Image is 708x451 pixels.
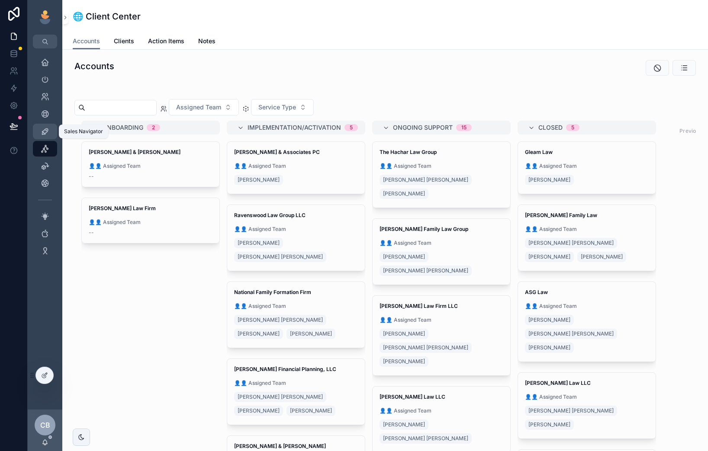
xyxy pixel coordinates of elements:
[383,358,425,365] span: [PERSON_NAME]
[234,366,336,372] strong: [PERSON_NAME] Financial Planning, LLC
[525,342,574,353] a: [PERSON_NAME]
[238,176,280,183] span: [PERSON_NAME]
[238,240,280,246] span: [PERSON_NAME]
[528,344,570,351] span: [PERSON_NAME]
[89,219,212,226] span: 👤👤 Assigned Team
[148,37,184,45] span: Action Items
[380,407,503,414] span: 👤👤 Assigned Team
[251,99,314,115] button: Select Button
[383,421,425,428] span: [PERSON_NAME]
[89,173,94,180] span: --
[81,198,220,243] a: [PERSON_NAME] Law Firm👤👤 Assigned Team--
[380,252,428,262] a: [PERSON_NAME]
[380,393,445,400] strong: [PERSON_NAME] Law LLC
[528,317,570,323] span: [PERSON_NAME]
[525,163,649,170] span: 👤👤 Assigned Team
[571,124,574,131] div: 5
[525,252,574,262] a: [PERSON_NAME]
[169,99,239,115] button: Select Button
[383,253,425,260] span: [PERSON_NAME]
[290,330,332,337] span: [PERSON_NAME]
[234,149,320,155] strong: [PERSON_NAME] & Associates PC
[238,407,280,414] span: [PERSON_NAME]
[234,303,358,310] span: 👤👤 Assigned Team
[73,37,100,45] span: Accounts
[234,315,326,325] a: [PERSON_NAME] [PERSON_NAME]
[528,240,614,246] span: [PERSON_NAME] [PERSON_NAME]
[380,240,503,246] span: 👤👤 Assigned Team
[372,295,511,376] a: [PERSON_NAME] Law Firm LLC👤👤 Assigned Team[PERSON_NAME][PERSON_NAME] [PERSON_NAME][PERSON_NAME]
[380,329,428,339] a: [PERSON_NAME]
[38,10,52,24] img: App logo
[286,329,335,339] a: [PERSON_NAME]
[234,175,283,185] a: [PERSON_NAME]
[73,10,141,22] h1: 🌐 Client Center
[380,163,503,170] span: 👤👤 Assigned Team
[380,303,458,309] strong: [PERSON_NAME] Law Firm LLC
[525,226,649,233] span: 👤👤 Assigned Team
[383,267,468,274] span: [PERSON_NAME] [PERSON_NAME]
[64,128,103,135] div: Sales Navigator
[461,124,467,131] div: 15
[89,205,156,211] strong: [PERSON_NAME] Law Firm
[518,281,656,362] a: ASG Law👤👤 Assigned Team[PERSON_NAME][PERSON_NAME] [PERSON_NAME][PERSON_NAME]
[234,226,358,233] span: 👤👤 Assigned Team
[380,265,472,276] a: [PERSON_NAME] [PERSON_NAME]
[383,435,468,442] span: [PERSON_NAME] [PERSON_NAME]
[152,124,155,131] div: 2
[234,289,311,295] strong: National Family Formation Firm
[102,123,143,132] span: Onboarding
[528,421,570,428] span: [PERSON_NAME]
[234,443,326,449] strong: [PERSON_NAME] & [PERSON_NAME]
[518,205,656,271] a: [PERSON_NAME] Family Law👤👤 Assigned Team[PERSON_NAME] [PERSON_NAME][PERSON_NAME][PERSON_NAME]
[148,33,184,51] a: Action Items
[28,48,62,270] div: scrollable content
[518,372,656,439] a: [PERSON_NAME] Law LLC👤👤 Assigned Team[PERSON_NAME] [PERSON_NAME][PERSON_NAME]
[525,315,574,325] a: [PERSON_NAME]
[525,289,548,295] strong: ASG Law
[525,212,597,218] strong: [PERSON_NAME] Family Law
[528,407,614,414] span: [PERSON_NAME] [PERSON_NAME]
[380,433,472,444] a: [PERSON_NAME] [PERSON_NAME]
[40,420,50,430] span: CB
[89,149,180,155] strong: [PERSON_NAME] & [PERSON_NAME]
[73,33,100,50] a: Accounts
[227,205,365,271] a: Ravenswood Law Group LLC👤👤 Assigned Team[PERSON_NAME][PERSON_NAME] [PERSON_NAME]
[372,218,511,285] a: [PERSON_NAME] Family Law Group👤👤 Assigned Team[PERSON_NAME][PERSON_NAME] [PERSON_NAME]
[380,419,428,430] a: [PERSON_NAME]
[525,406,617,416] a: [PERSON_NAME] [PERSON_NAME]
[538,123,563,132] span: Closed
[393,123,453,132] span: Ongoing Support
[227,141,365,194] a: [PERSON_NAME] & Associates PC👤👤 Assigned Team[PERSON_NAME]
[258,103,296,112] span: Service Type
[227,281,365,348] a: National Family Formation Firm👤👤 Assigned Team[PERSON_NAME] [PERSON_NAME][PERSON_NAME][PERSON_NAME]
[234,406,283,416] a: [PERSON_NAME]
[577,252,626,262] a: [PERSON_NAME]
[234,212,306,218] strong: Ravenswood Law Group LLC
[380,356,428,367] a: [PERSON_NAME]
[198,33,216,51] a: Notes
[114,33,134,51] a: Clients
[176,103,221,112] span: Assigned Team
[525,303,649,310] span: 👤👤 Assigned Team
[234,252,326,262] a: [PERSON_NAME] [PERSON_NAME]
[248,123,341,132] span: Implementation/Activation
[227,358,365,425] a: [PERSON_NAME] Financial Planning, LLC👤👤 Assigned Team[PERSON_NAME] [PERSON_NAME][PERSON_NAME][PER...
[372,141,511,208] a: The Hachar Law Group👤👤 Assigned Team[PERSON_NAME] [PERSON_NAME][PERSON_NAME]
[198,37,216,45] span: Notes
[380,175,472,185] a: [PERSON_NAME] [PERSON_NAME]
[238,253,323,260] span: [PERSON_NAME] [PERSON_NAME]
[238,330,280,337] span: [PERSON_NAME]
[525,393,649,400] span: 👤👤 Assigned Team
[525,380,591,386] strong: [PERSON_NAME] Law LLC
[525,149,553,155] strong: Gleam Law
[383,344,468,351] span: [PERSON_NAME] [PERSON_NAME]
[234,163,358,170] span: 👤👤 Assigned Team
[528,176,570,183] span: [PERSON_NAME]
[234,238,283,248] a: [PERSON_NAME]
[290,407,332,414] span: [PERSON_NAME]
[581,253,623,260] span: [PERSON_NAME]
[380,317,503,323] span: 👤👤 Assigned Team
[238,393,323,400] span: [PERSON_NAME] [PERSON_NAME]
[525,329,617,339] a: [PERSON_NAME] [PERSON_NAME]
